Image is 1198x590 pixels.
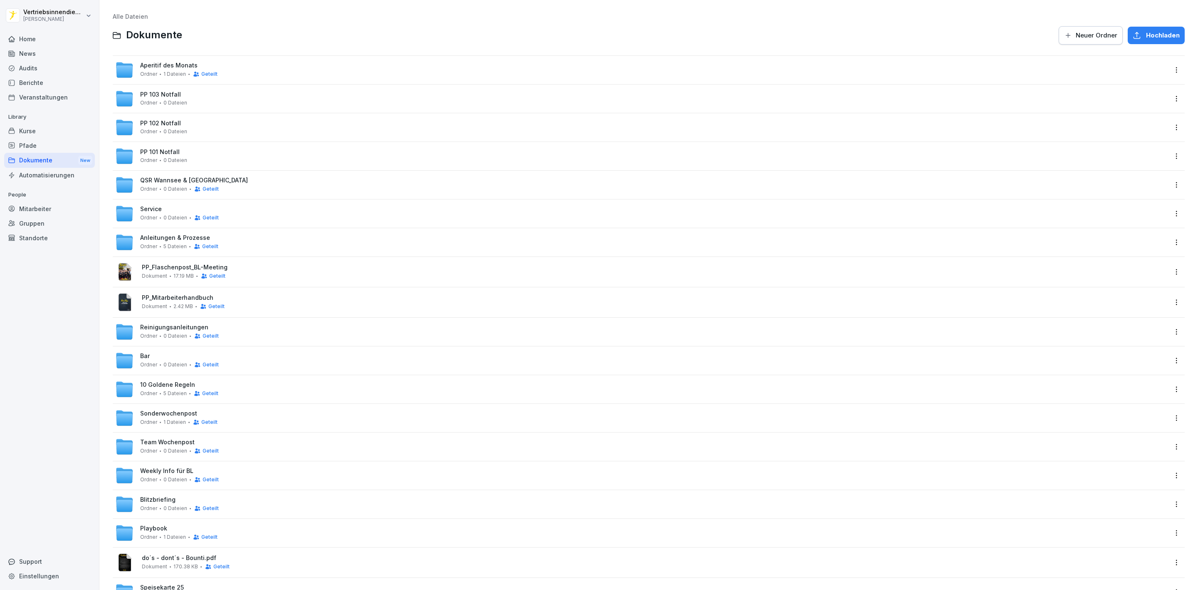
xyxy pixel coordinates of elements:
a: Berichte [4,75,95,90]
span: Ordner [140,477,157,483]
span: Geteilt [202,391,218,396]
button: Neuer Ordner [1059,26,1123,45]
a: QSR Wannsee & [GEOGRAPHIC_DATA]Ordner0 DateienGeteilt [115,176,1167,194]
a: Anleitungen & ProzesseOrdner5 DateienGeteilt [115,233,1167,251]
a: PP 101 NotfallOrdner0 Dateien [115,147,1167,165]
a: Einstellungen [4,569,95,583]
a: Mitarbeiter [4,202,95,216]
span: 17.19 MB [173,273,194,279]
span: 5 Dateien [163,244,187,249]
span: Ordner [140,100,157,106]
span: 2.42 MB [173,304,193,309]
div: Support [4,554,95,569]
span: Geteilt [203,505,219,511]
a: Automatisierungen [4,168,95,182]
div: Audits [4,61,95,75]
span: Geteilt [203,215,219,221]
span: Ordner [140,129,157,134]
span: 0 Dateien [163,157,187,163]
span: 170.38 KB [173,564,198,570]
a: Aperitif des MonatsOrdner1 DateienGeteilt [115,61,1167,79]
span: Geteilt [202,244,218,249]
span: Ordner [140,71,157,77]
span: Ordner [140,215,157,221]
p: Vertriebsinnendienst [23,9,84,16]
span: Blitzbriefing [140,496,176,503]
span: 10 Goldene Regeln [140,381,195,388]
a: Alle Dateien [113,13,148,20]
span: Geteilt [203,333,219,339]
span: Dokument [142,273,167,279]
a: PP 103 NotfallOrdner0 Dateien [115,90,1167,108]
span: Geteilt [203,448,219,454]
button: Hochladen [1128,27,1185,44]
span: do´s - dont´s - Bounti.pdf [142,555,1167,562]
span: 0 Dateien [163,129,187,134]
span: Ordner [140,419,157,425]
span: Neuer Ordner [1076,31,1117,40]
span: Geteilt [213,564,230,570]
div: Kurse [4,124,95,138]
a: PlaybookOrdner1 DateienGeteilt [115,524,1167,542]
span: 0 Dateien [163,448,187,454]
p: [PERSON_NAME] [23,16,84,22]
span: Weekly Info für BL [140,468,193,475]
span: Geteilt [201,534,218,540]
span: PP_Flaschenpost_BL-Meeting [142,264,1167,271]
span: 0 Dateien [163,505,187,511]
a: Team WochenpostOrdner0 DateienGeteilt [115,438,1167,456]
a: ReinigungsanleitungenOrdner0 DateienGeteilt [115,323,1167,341]
span: PP 103 Notfall [140,91,181,98]
span: 1 Dateien [163,534,186,540]
a: Pfade [4,138,95,153]
a: Gruppen [4,216,95,231]
span: Ordner [140,391,157,396]
span: QSR Wannsee & [GEOGRAPHIC_DATA] [140,177,248,184]
span: Geteilt [209,273,225,279]
a: Weekly Info für BLOrdner0 DateienGeteilt [115,466,1167,485]
span: Team Wochenpost [140,439,195,446]
span: Aperitif des Monats [140,62,198,69]
a: ServiceOrdner0 DateienGeteilt [115,204,1167,223]
span: Dokument [142,304,167,309]
p: People [4,188,95,202]
span: Bar [140,353,150,360]
a: Veranstaltungen [4,90,95,105]
span: Geteilt [203,362,219,368]
span: Geteilt [208,304,225,309]
a: PP 102 NotfallOrdner0 Dateien [115,118,1167,137]
span: Ordner [140,157,157,163]
span: Ordner [140,448,157,454]
span: Ordner [140,186,157,192]
span: Dokumente [126,29,182,41]
span: PP 102 Notfall [140,120,181,127]
span: 0 Dateien [163,333,187,339]
div: News [4,46,95,61]
span: Ordner [140,505,157,511]
span: Geteilt [203,186,219,192]
div: Dokumente [4,153,95,168]
span: Service [140,206,162,213]
a: 10 Goldene RegelnOrdner5 DateienGeteilt [115,380,1167,398]
span: 0 Dateien [163,362,187,368]
div: New [78,156,92,165]
span: Ordner [140,362,157,368]
span: Dokument [142,564,167,570]
a: BarOrdner0 DateienGeteilt [115,351,1167,370]
a: SonderwochenpostOrdner1 DateienGeteilt [115,409,1167,427]
span: 0 Dateien [163,215,187,221]
span: Sonderwochenpost [140,410,197,417]
span: Ordner [140,534,157,540]
a: Standorte [4,231,95,245]
span: PP 101 Notfall [140,149,180,156]
a: Home [4,32,95,46]
span: Geteilt [201,419,218,425]
span: 0 Dateien [163,100,187,106]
